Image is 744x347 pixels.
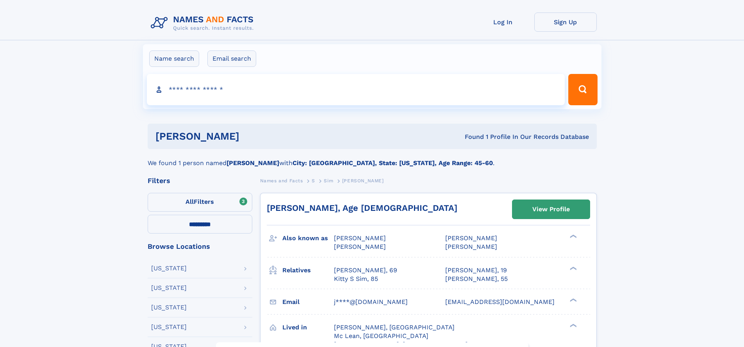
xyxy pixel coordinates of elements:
[512,200,590,219] a: View Profile
[148,149,597,168] div: We found 1 person named with .
[334,275,378,283] a: Kitty S Sim, 85
[260,176,303,185] a: Names and Facts
[568,323,577,328] div: ❯
[147,74,565,105] input: search input
[334,324,455,331] span: [PERSON_NAME], [GEOGRAPHIC_DATA]
[532,200,570,218] div: View Profile
[334,243,386,250] span: [PERSON_NAME]
[445,275,508,283] a: [PERSON_NAME], 55
[312,178,315,183] span: S
[227,159,279,167] b: [PERSON_NAME]
[155,131,352,141] h1: [PERSON_NAME]
[149,50,199,67] label: Name search
[568,234,577,239] div: ❯
[151,324,187,330] div: [US_STATE]
[534,13,597,32] a: Sign Up
[312,176,315,185] a: S
[148,243,252,250] div: Browse Locations
[282,232,334,245] h3: Also known as
[568,297,577,302] div: ❯
[148,177,252,184] div: Filters
[445,266,507,275] a: [PERSON_NAME], 19
[151,265,187,271] div: [US_STATE]
[324,178,333,183] span: Sim
[151,285,187,291] div: [US_STATE]
[293,159,493,167] b: City: [GEOGRAPHIC_DATA], State: [US_STATE], Age Range: 45-60
[207,50,256,67] label: Email search
[324,176,333,185] a: Sim
[282,264,334,277] h3: Relatives
[334,266,397,275] a: [PERSON_NAME], 69
[445,298,555,306] span: [EMAIL_ADDRESS][DOMAIN_NAME]
[148,13,260,34] img: Logo Names and Facts
[282,321,334,334] h3: Lived in
[568,74,597,105] button: Search Button
[334,332,428,340] span: Mc Lean, [GEOGRAPHIC_DATA]
[148,193,252,212] label: Filters
[445,234,497,242] span: [PERSON_NAME]
[267,203,457,213] a: [PERSON_NAME], Age [DEMOGRAPHIC_DATA]
[151,304,187,311] div: [US_STATE]
[352,133,589,141] div: Found 1 Profile In Our Records Database
[445,243,497,250] span: [PERSON_NAME]
[282,295,334,309] h3: Email
[342,178,384,183] span: [PERSON_NAME]
[568,266,577,271] div: ❯
[472,13,534,32] a: Log In
[334,234,386,242] span: [PERSON_NAME]
[186,198,194,205] span: All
